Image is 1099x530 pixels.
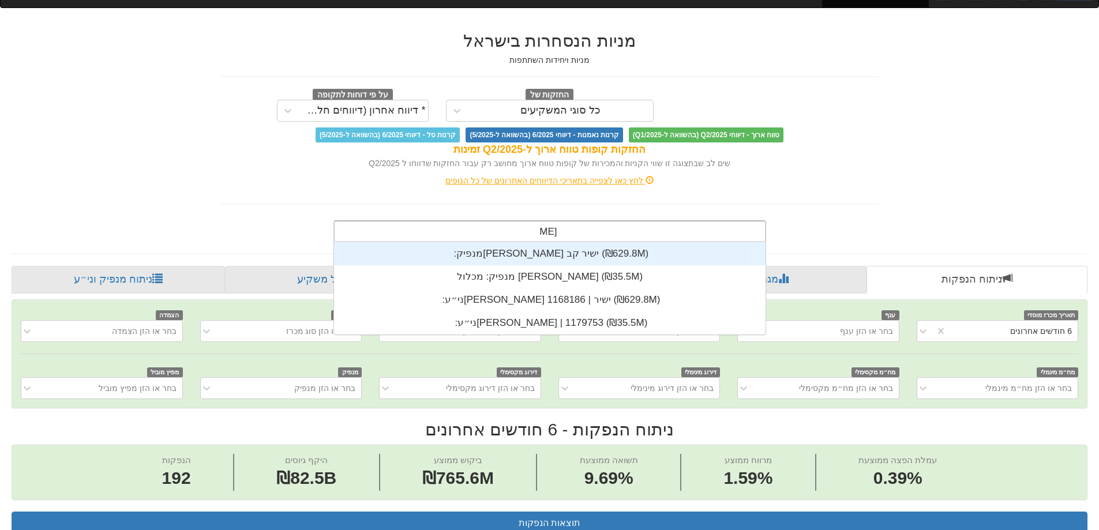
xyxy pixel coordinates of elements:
a: ניתוח הנפקות [867,266,1087,294]
span: ענף [882,310,899,320]
span: החזקות של [526,89,574,102]
span: דירוג מקסימלי [497,367,541,377]
a: פרופיל משקיע [225,266,442,294]
span: מפיץ מוביל [147,367,183,377]
span: הצמדה [156,310,183,320]
span: מרווח ממוצע [725,455,772,465]
div: מנפיק: ‏[PERSON_NAME] ישיר קב ‎(₪629.8M)‎ [334,242,766,265]
div: grid [334,242,766,334]
div: שים לב שבתצוגה זו שווי הקניות והמכירות של קופות טווח ארוך מחושב רק עבור החזקות שדווחו ל Q2/2025 [221,157,879,169]
div: בחר או הזן הצמדה [112,325,177,337]
div: בחר או הזן מפיץ מוביל [99,382,177,394]
span: 0.39% [858,466,937,491]
div: בחר או הזן מנפיק [294,382,355,394]
div: ני״ע: ‏[PERSON_NAME] ישיר | 1168186 ‎(₪629.8M)‎ [334,288,766,311]
span: על פי דוחות לתקופה [313,89,393,102]
span: ₪82.5B [276,468,336,487]
div: ני״ע: ‏[PERSON_NAME] | 1179753 ‎(₪35.5M)‎ [334,311,766,334]
div: בחר או הזן ענף [840,325,893,337]
span: מנפיק [338,367,362,377]
span: מח״מ מקסימלי [852,367,899,377]
h2: מניות הנסחרות בישראל [221,31,879,50]
div: לחץ כאן לצפייה בתאריכי הדיווחים האחרונים של כל הגופים [212,175,887,186]
div: בחר או הזן מח״מ מקסימלי [799,382,893,394]
span: היקף גיוסים [285,455,328,465]
span: קרנות סל - דיווחי 6/2025 (בהשוואה ל-5/2025) [316,127,460,142]
div: * דיווח אחרון (דיווחים חלקיים) [301,105,426,116]
span: תשואה ממוצעת [580,455,638,465]
h5: מניות ויחידות השתתפות [221,56,879,65]
div: בחר או הזן מח״מ מינמלי [985,382,1072,394]
h2: ניתוח הנפקות - 6 חודשים אחרונים [12,420,1087,439]
div: 6 חודשים אחרונים [1010,325,1072,337]
span: ₪765.6M [422,468,494,487]
span: טווח ארוך - דיווחי Q2/2025 (בהשוואה ל-Q1/2025) [629,127,783,142]
div: בחר או הזן דירוג מקסימלי [446,382,535,394]
span: ביקוש ממוצע [434,455,482,465]
span: הנפקות [162,455,191,465]
span: תאריך מכרז מוסדי [1024,310,1078,320]
span: 192 [162,466,191,491]
div: מנפיק: ‏מכלול [PERSON_NAME] ‎(₪35.5M)‎ [334,265,766,288]
a: ניתוח מנפיק וני״ע [12,266,225,294]
div: כל סוגי המשקיעים [520,105,601,116]
div: בחר או הזן סוג מכרז [286,325,356,337]
span: סוג מכרז [331,310,362,320]
span: 1.59% [723,466,772,491]
span: 9.69% [580,466,638,491]
span: דירוג מינימלי [681,367,721,377]
span: מח״מ מינמלי [1037,367,1078,377]
span: עמלת הפצה ממוצעת [858,455,937,465]
span: קרנות נאמנות - דיווחי 6/2025 (בהשוואה ל-5/2025) [466,127,622,142]
div: החזקות קופות טווח ארוך ל-Q2/2025 זמינות [221,142,879,157]
div: בחר או הזן דירוג מינימלי [631,382,714,394]
h3: תוצאות הנפקות [21,518,1078,528]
